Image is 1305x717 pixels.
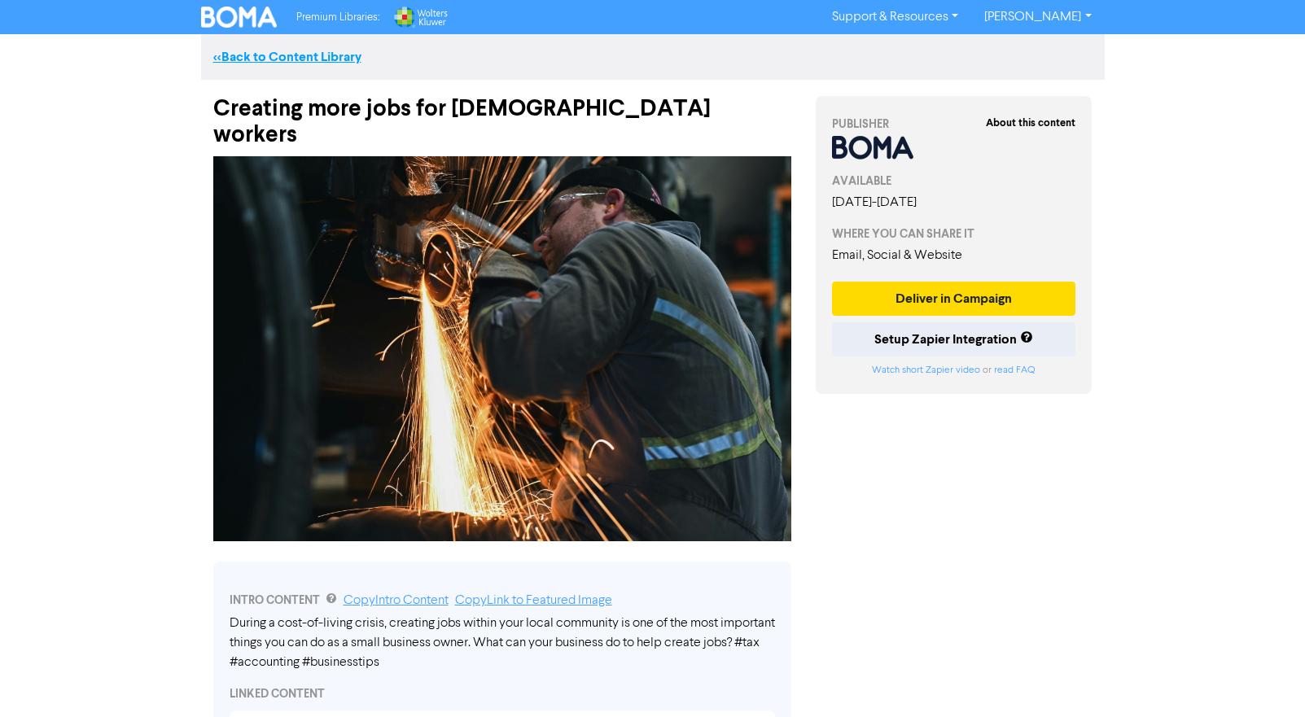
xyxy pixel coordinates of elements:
a: Watch short Zapier video [872,365,980,375]
div: PUBLISHER [832,116,1076,133]
strong: About this content [986,116,1075,129]
div: Creating more jobs for [DEMOGRAPHIC_DATA] workers [213,80,791,148]
button: Deliver in Campaign [832,282,1076,316]
div: WHERE YOU CAN SHARE IT [832,225,1076,243]
div: LINKED CONTENT [230,685,775,702]
a: Copy Link to Featured Image [455,594,612,607]
button: Setup Zapier Integration [832,322,1076,356]
img: BOMA Logo [201,7,278,28]
div: AVAILABLE [832,173,1076,190]
div: INTRO CONTENT [230,591,775,610]
span: Premium Libraries: [296,12,379,23]
div: [DATE] - [DATE] [832,193,1076,212]
iframe: Chat Widget [1096,541,1305,717]
div: or [832,363,1076,378]
a: Support & Resources [819,4,971,30]
a: read FAQ [994,365,1035,375]
a: <<Back to Content Library [213,49,361,65]
div: Email, Social & Website [832,246,1076,265]
img: Wolters Kluwer [392,7,448,28]
div: During a cost-of-living crisis, creating jobs within your local community is one of the most impo... [230,614,775,672]
a: [PERSON_NAME] [971,4,1104,30]
a: Copy Intro Content [344,594,449,607]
